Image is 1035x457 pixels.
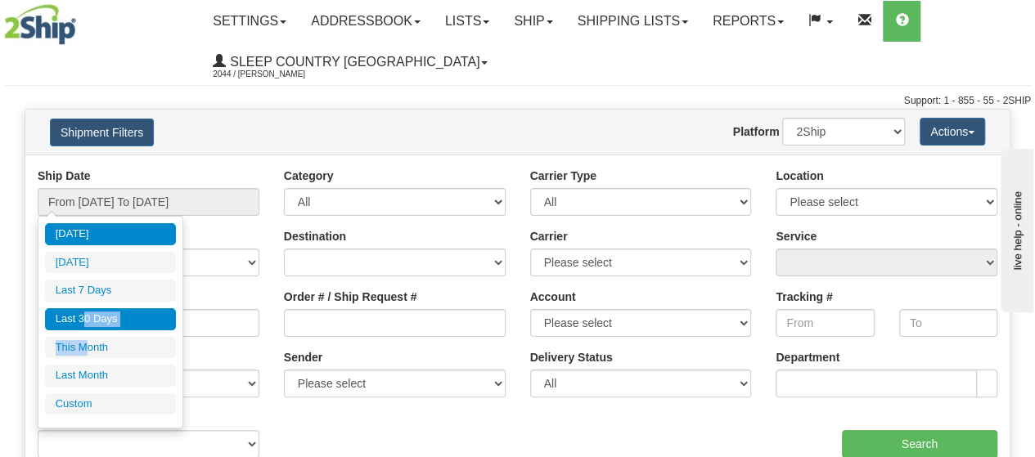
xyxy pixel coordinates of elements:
[565,1,700,42] a: Shipping lists
[997,145,1033,311] iframe: chat widget
[776,228,817,244] label: Service
[776,309,874,337] input: From
[776,349,839,365] label: Department
[284,228,346,244] label: Destination
[45,223,176,245] li: [DATE]
[45,280,176,302] li: Last 7 Days
[200,42,500,83] a: Sleep Country [GEOGRAPHIC_DATA] 2044 / [PERSON_NAME]
[776,289,832,305] label: Tracking #
[530,168,596,184] label: Carrier Type
[433,1,502,42] a: Lists
[299,1,433,42] a: Addressbook
[45,252,176,274] li: [DATE]
[502,1,565,42] a: Ship
[899,309,997,337] input: To
[530,349,613,365] label: Delivery Status
[284,168,334,184] label: Category
[920,118,985,146] button: Actions
[284,289,417,305] label: Order # / Ship Request #
[213,66,335,83] span: 2044 / [PERSON_NAME]
[45,337,176,359] li: This Month
[776,168,823,184] label: Location
[4,4,76,45] img: logo2044.jpg
[226,55,479,69] span: Sleep Country [GEOGRAPHIC_DATA]
[284,349,322,365] label: Sender
[45,393,176,415] li: Custom
[200,1,299,42] a: Settings
[38,168,91,184] label: Ship Date
[12,14,151,26] div: live help - online
[50,119,154,146] button: Shipment Filters
[4,94,1031,108] div: Support: 1 - 855 - 55 - 2SHIP
[733,123,780,140] label: Platform
[45,308,176,330] li: Last 30 Days
[530,289,576,305] label: Account
[45,365,176,387] li: Last Month
[530,228,568,244] label: Carrier
[700,1,796,42] a: Reports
